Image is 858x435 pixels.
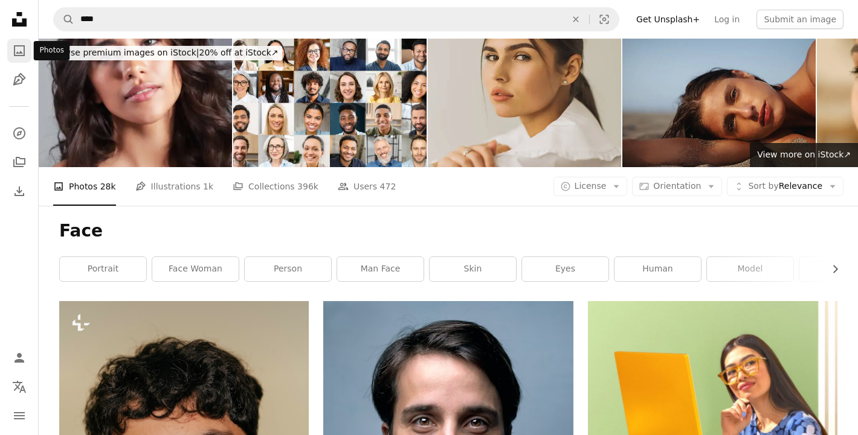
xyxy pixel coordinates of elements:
[824,257,837,281] button: scroll list to the right
[757,150,851,159] span: View more on iStock ↗
[7,39,31,63] a: Photos
[245,257,331,281] a: person
[54,8,74,31] button: Search Unsplash
[756,10,843,29] button: Submit an image
[629,10,707,29] a: Get Unsplash+
[430,257,516,281] a: skin
[727,177,843,196] button: Sort byRelevance
[632,177,722,196] button: Orientation
[152,257,239,281] a: face woman
[522,257,608,281] a: eyes
[338,167,396,206] a: Users 472
[707,10,747,29] a: Log in
[614,257,701,281] a: human
[563,8,589,31] button: Clear
[233,167,318,206] a: Collections 396k
[7,68,31,92] a: Illustrations
[7,179,31,203] a: Download History
[428,39,621,167] img: Female portrait. Fashion model
[380,180,396,193] span: 472
[53,7,619,31] form: Find visuals sitewide
[59,220,837,242] h1: Face
[50,48,279,57] span: 20% off at iStock ↗
[337,257,424,281] a: man face
[748,181,778,191] span: Sort by
[622,39,816,167] img: Woman Enjoying a Relaxing Sand Beach Day During a Sunny Afternoon
[748,180,822,192] span: Relevance
[297,180,318,193] span: 396k
[233,39,427,167] img: Virtual conference, webinar, online meeting video screen. Group of diverse employee, colleagues u...
[60,257,146,281] a: portrait
[750,143,858,167] a: View more on iStock↗
[135,167,213,206] a: Illustrations 1k
[7,404,31,428] button: Menu
[7,150,31,174] a: Collections
[7,375,31,399] button: Language
[39,39,232,167] img: Beautiful Young Hispanic Woman Portrait
[707,257,793,281] a: model
[653,181,701,191] span: Orientation
[7,346,31,370] a: Log in / Sign up
[39,39,289,68] a: Browse premium images on iStock|20% off at iStock↗
[553,177,628,196] button: License
[590,8,619,31] button: Visual search
[575,181,607,191] span: License
[50,48,199,57] span: Browse premium images on iStock |
[7,121,31,145] a: Explore
[203,180,213,193] span: 1k
[7,7,31,34] a: Home — Unsplash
